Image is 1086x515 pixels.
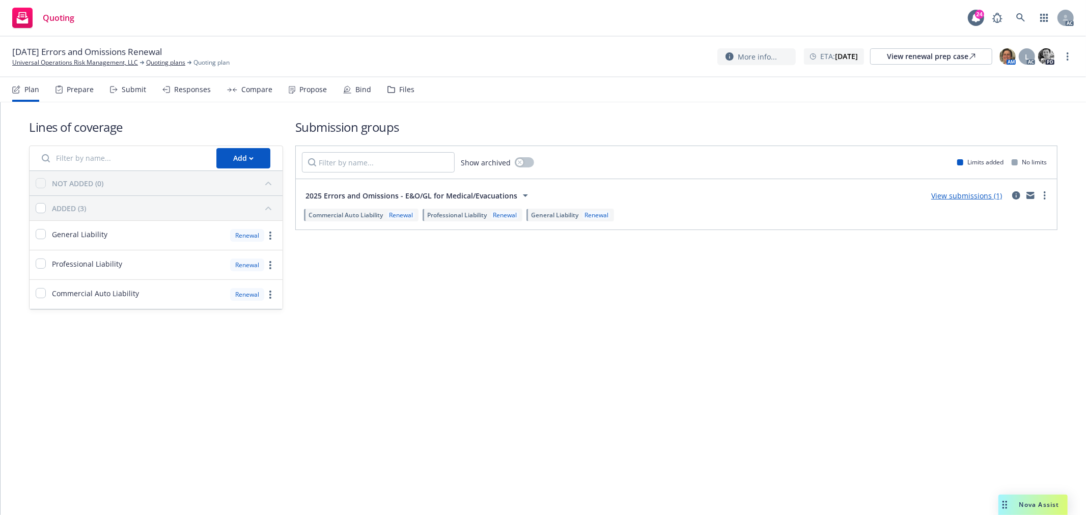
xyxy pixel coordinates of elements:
[399,85,414,94] div: Files
[1038,48,1054,65] img: photo
[67,85,94,94] div: Prepare
[975,10,984,19] div: 24
[264,259,276,271] a: more
[52,229,107,240] span: General Liability
[36,148,210,168] input: Filter by name...
[233,149,254,168] div: Add
[1019,500,1060,509] span: Nova Assist
[122,85,146,94] div: Submit
[8,4,78,32] a: Quoting
[52,288,139,299] span: Commercial Auto Liability
[230,259,264,271] div: Renewal
[931,191,1002,201] a: View submissions (1)
[216,148,270,168] button: Add
[264,230,276,242] a: more
[820,51,858,62] span: ETA :
[1039,189,1051,202] a: more
[193,58,230,67] span: Quoting plan
[1025,51,1029,62] span: L
[52,178,103,189] div: NOT ADDED (0)
[427,211,487,219] span: Professional Liability
[717,48,796,65] button: More info...
[999,48,1016,65] img: photo
[887,49,976,64] div: View renewal prep case
[12,46,162,58] span: [DATE] Errors and Omissions Renewal
[1062,50,1074,63] a: more
[835,51,858,61] strong: [DATE]
[738,51,777,62] span: More info...
[1024,189,1037,202] a: mail
[174,85,211,94] div: Responses
[230,288,264,301] div: Renewal
[52,200,276,216] button: ADDED (3)
[52,175,276,191] button: NOT ADDED (0)
[461,157,511,168] span: Show archived
[305,190,517,201] span: 2025 Errors and Omissions - E&O/GL for Medical/Evacuations
[43,14,74,22] span: Quoting
[302,152,455,173] input: Filter by name...
[1011,8,1031,28] a: Search
[146,58,185,67] a: Quoting plans
[998,495,1068,515] button: Nova Assist
[870,48,992,65] a: View renewal prep case
[302,185,535,206] button: 2025 Errors and Omissions - E&O/GL for Medical/Evacuations
[295,119,1057,135] h1: Submission groups
[387,211,415,219] div: Renewal
[987,8,1008,28] a: Report a Bug
[1012,158,1047,166] div: No limits
[355,85,371,94] div: Bind
[29,119,283,135] h1: Lines of coverage
[299,85,327,94] div: Propose
[957,158,1004,166] div: Limits added
[52,259,122,269] span: Professional Liability
[12,58,138,67] a: Universal Operations Risk Management, LLC
[1034,8,1054,28] a: Switch app
[264,289,276,301] a: more
[24,85,39,94] div: Plan
[309,211,383,219] span: Commercial Auto Liability
[230,229,264,242] div: Renewal
[241,85,272,94] div: Compare
[52,203,86,214] div: ADDED (3)
[1010,189,1022,202] a: circleInformation
[491,211,519,219] div: Renewal
[582,211,610,219] div: Renewal
[531,211,578,219] span: General Liability
[998,495,1011,515] div: Drag to move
